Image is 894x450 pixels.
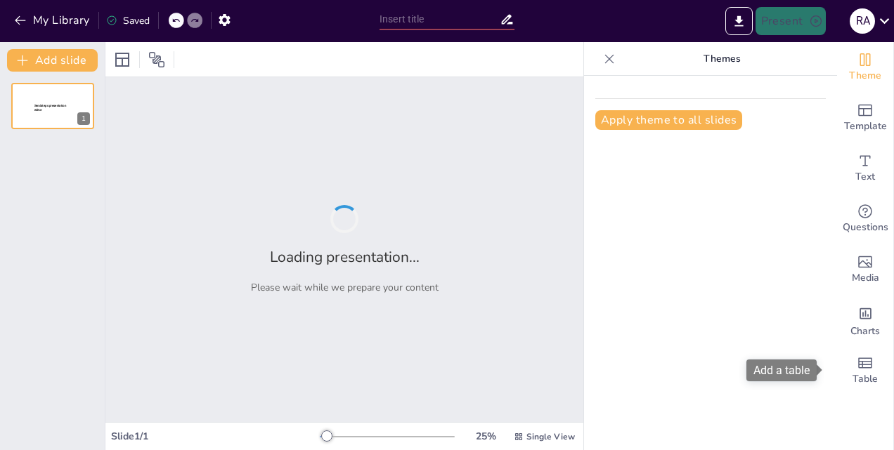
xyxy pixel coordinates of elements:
[148,51,165,68] span: Position
[852,270,879,286] span: Media
[837,42,893,93] div: Change the overall theme
[843,220,888,235] span: Questions
[837,244,893,295] div: Add images, graphics, shapes or video
[855,169,875,185] span: Text
[837,93,893,143] div: Add ready made slides
[837,143,893,194] div: Add text boxes
[7,49,98,72] button: Add slide
[111,430,320,443] div: Slide 1 / 1
[837,295,893,345] div: Add charts and graphs
[853,371,878,387] span: Table
[849,68,881,84] span: Theme
[34,104,66,112] span: Sendsteps presentation editor
[111,48,134,71] div: Layout
[850,324,880,339] span: Charts
[11,9,96,32] button: My Library
[270,247,420,267] h2: Loading presentation...
[380,9,500,29] input: Insert title
[106,14,150,27] div: Saved
[725,7,753,35] button: Export to PowerPoint
[11,83,94,129] div: 1
[837,194,893,244] div: Get real-time input from your audience
[77,112,90,125] div: 1
[469,430,503,443] div: 25 %
[850,8,875,34] div: R A
[251,281,439,294] p: Please wait while we prepare your content
[837,345,893,396] div: Add a table
[844,119,887,134] span: Template
[526,431,575,442] span: Single View
[746,359,817,381] div: Add a table
[621,42,823,76] p: Themes
[756,7,826,35] button: Present
[595,110,742,130] button: Apply theme to all slides
[850,7,875,35] button: R A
